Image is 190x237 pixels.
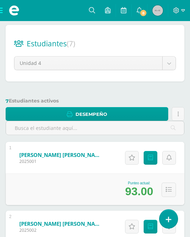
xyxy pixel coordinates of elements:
a: [PERSON_NAME] [PERSON_NAME] [19,151,104,158]
input: Busca el estudiante aquí... [6,121,184,135]
div: 1 [9,145,12,150]
div: Punteo actual: [125,181,153,185]
span: 2025002 [19,227,104,233]
span: Estudiantes [27,39,75,48]
div: 93.00 [125,185,153,198]
span: 8 [139,9,147,17]
img: 45x45 [152,5,163,16]
a: [PERSON_NAME] [PERSON_NAME] [19,220,104,227]
a: Desempeño [6,107,168,121]
div: 2 [9,214,12,219]
label: Estudiantes activos [6,98,184,104]
span: 2025001 [19,158,104,164]
span: 7 [6,98,9,104]
span: Unidad 4 [20,57,157,70]
span: (7) [67,39,75,48]
a: Unidad 4 [14,57,176,70]
span: Desempeño [76,108,107,121]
